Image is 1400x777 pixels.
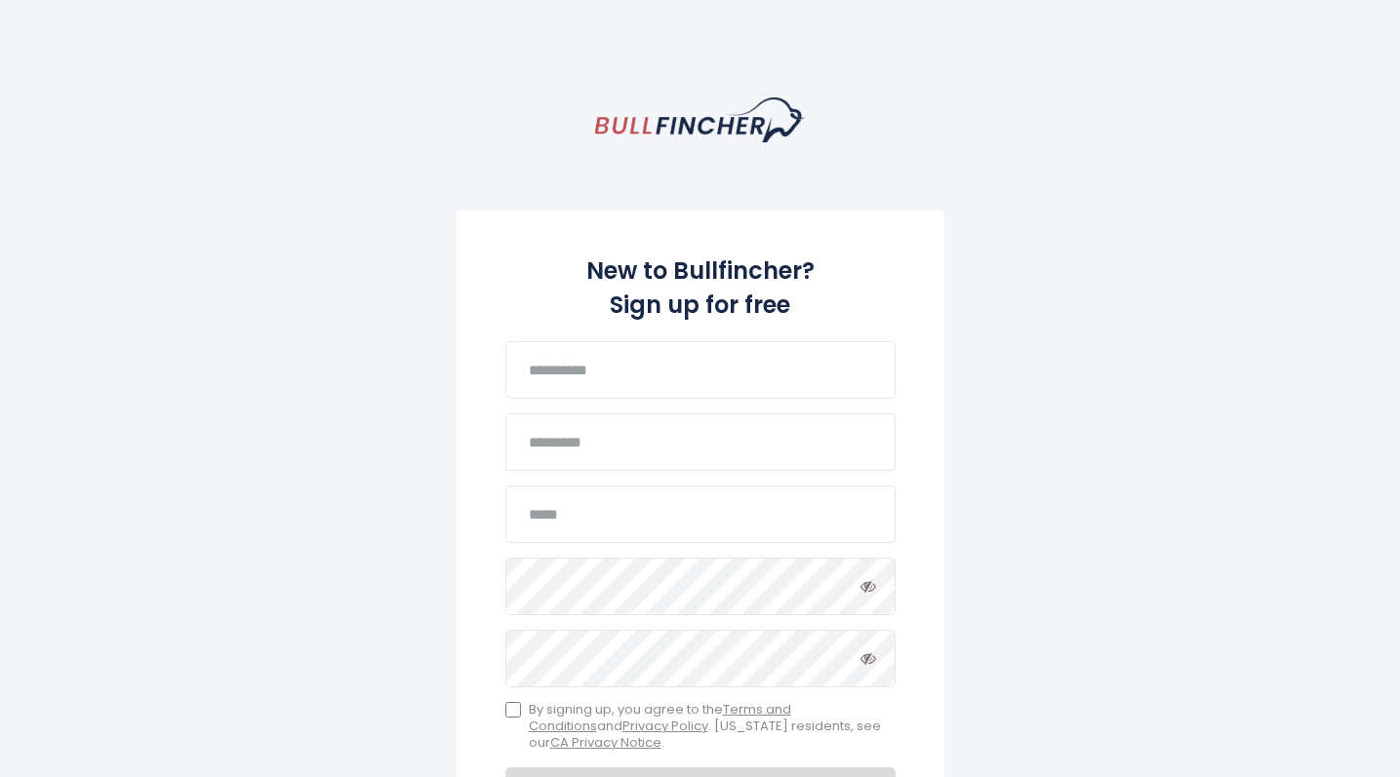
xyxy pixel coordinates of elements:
a: homepage [595,97,805,142]
h2: New to Bullfincher? Sign up for free [505,253,896,322]
span: By signing up, you agree to the and . [US_STATE] residents, see our . [529,702,896,752]
a: Terms and Conditions [529,700,791,735]
a: CA Privacy Notice [550,733,661,752]
a: Privacy Policy [622,717,708,735]
input: By signing up, you agree to theTerms and ConditionsandPrivacy Policy. [US_STATE] residents, see o... [505,702,521,718]
i: Toggle password visibility [860,578,876,594]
